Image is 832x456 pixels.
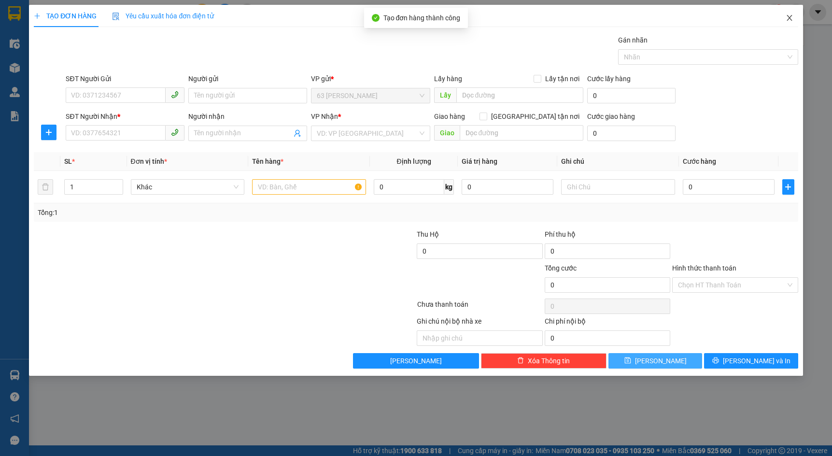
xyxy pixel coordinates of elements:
span: delete [517,357,524,365]
span: [PERSON_NAME] [390,356,442,366]
div: SĐT Người Gửi [66,73,184,84]
input: Dọc đường [460,125,584,141]
span: phone [171,128,179,136]
input: Ghi Chú [561,179,675,195]
input: Nhập ghi chú [417,330,542,346]
div: Chi phí nội bộ [545,316,670,330]
img: icon [112,13,120,20]
input: Dọc đường [456,87,584,103]
span: Xóa Thông tin [528,356,570,366]
button: plus [782,179,794,195]
span: save [624,357,631,365]
input: Cước lấy hàng [587,88,676,103]
span: Giao [434,125,460,141]
span: plus [783,183,794,191]
input: 0 [462,179,553,195]
div: Tổng: 1 [38,207,321,218]
span: Yêu cầu xuất hóa đơn điện tử [112,12,214,20]
span: [PERSON_NAME] [635,356,687,366]
button: [PERSON_NAME] [353,353,479,369]
button: deleteXóa Thông tin [481,353,606,369]
input: VD: Bàn, Ghế [252,179,366,195]
span: Tạo đơn hàng thành công [383,14,461,22]
span: [PERSON_NAME] và In [723,356,790,366]
span: phone [171,91,179,99]
span: check-circle [372,14,380,22]
button: save[PERSON_NAME] [608,353,702,369]
button: delete [38,179,53,195]
span: Tổng cước [545,264,577,272]
span: Lấy tận nơi [541,73,583,84]
span: SL [64,157,72,165]
span: VP Nhận [311,113,338,120]
th: Ghi chú [557,152,679,171]
button: Close [776,5,803,32]
span: Giao hàng [434,113,465,120]
button: plus [41,125,56,140]
button: printer[PERSON_NAME] và In [704,353,798,369]
div: Người nhận [188,111,307,122]
div: Phí thu hộ [545,229,670,243]
div: Người gửi [188,73,307,84]
span: Lấy [434,87,456,103]
span: kg [444,179,454,195]
div: Chưa thanh toán [416,299,544,316]
label: Gán nhãn [618,36,648,44]
span: printer [712,357,719,365]
span: Định lượng [396,157,431,165]
div: Ghi chú nội bộ nhà xe [417,316,542,330]
label: Hình thức thanh toán [672,264,736,272]
div: VP gửi [311,73,430,84]
span: Giá trị hàng [462,157,497,165]
label: Cước giao hàng [587,113,635,120]
label: Cước lấy hàng [587,75,631,83]
span: TẠO ĐƠN HÀNG [34,12,97,20]
span: 63 Trần Quang Tặng [317,88,424,103]
span: Khác [137,180,239,194]
span: user-add [294,129,301,137]
span: Thu Hộ [417,230,439,238]
span: plus [34,13,41,19]
span: plus [42,128,56,136]
span: Tên hàng [252,157,283,165]
span: Đơn vị tính [131,157,167,165]
span: Lấy hàng [434,75,462,83]
div: SĐT Người Nhận [66,111,184,122]
span: [GEOGRAPHIC_DATA] tận nơi [487,111,583,122]
span: Cước hàng [683,157,716,165]
span: close [786,14,793,22]
input: Cước giao hàng [587,126,676,141]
